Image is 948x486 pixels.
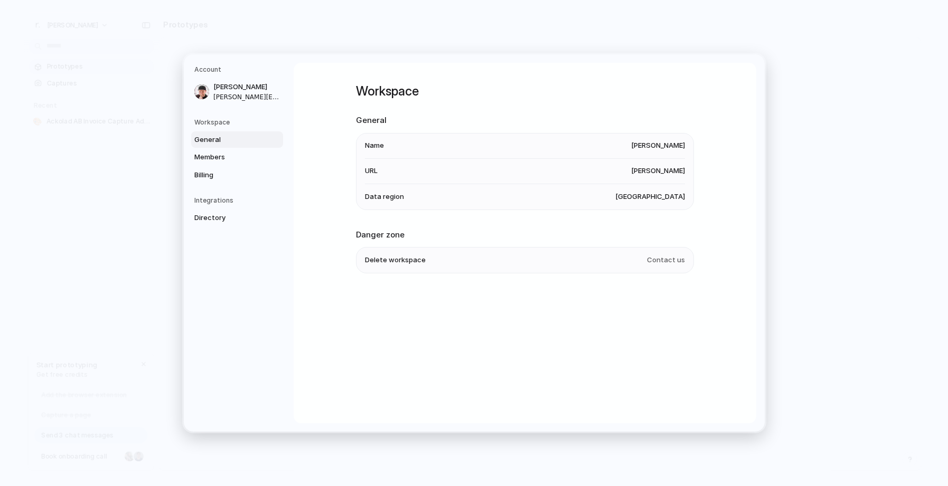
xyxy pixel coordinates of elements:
a: Directory [191,209,283,226]
h5: Account [194,65,283,74]
span: Billing [194,170,262,180]
span: Contact us [647,255,685,265]
h2: Danger zone [356,229,694,241]
h2: General [356,115,694,127]
span: [PERSON_NAME] [213,82,281,92]
span: Delete workspace [365,255,426,265]
span: General [194,135,262,145]
a: General [191,131,283,148]
span: URL [365,166,378,176]
h1: Workspace [356,82,694,101]
span: Name [365,140,384,151]
a: Members [191,149,283,166]
span: [PERSON_NAME] [631,166,685,176]
h5: Workspace [194,118,283,127]
a: Billing [191,167,283,184]
span: Data region [365,192,404,202]
span: Members [194,152,262,163]
a: [PERSON_NAME][PERSON_NAME][EMAIL_ADDRESS][PERSON_NAME] [191,79,283,105]
span: Directory [194,213,262,223]
h5: Integrations [194,196,283,205]
span: [PERSON_NAME] [631,140,685,151]
span: [PERSON_NAME][EMAIL_ADDRESS][PERSON_NAME] [213,92,281,102]
span: [GEOGRAPHIC_DATA] [615,192,685,202]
